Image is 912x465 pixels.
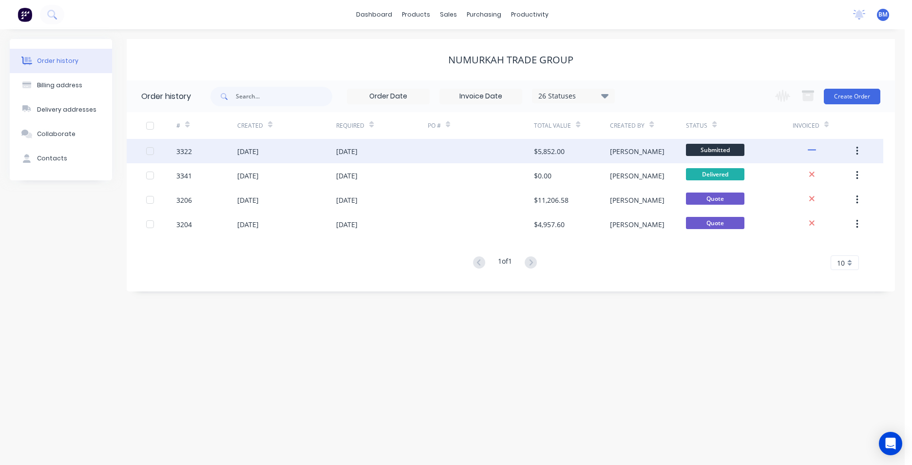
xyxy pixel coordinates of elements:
div: Collaborate [37,130,76,138]
div: Invoiced [793,112,854,139]
div: Total Value [534,121,571,130]
div: [DATE] [336,195,358,205]
div: purchasing [462,7,506,22]
div: Delivery addresses [37,105,96,114]
div: Created By [610,121,645,130]
div: Total Value [534,112,610,139]
div: Numurkah Trade Group [448,54,573,66]
div: Invoiced [793,121,819,130]
div: productivity [506,7,553,22]
button: Collaborate [10,122,112,146]
div: Created [237,112,336,139]
div: # [176,121,180,130]
div: # [176,112,237,139]
div: [DATE] [336,171,358,181]
div: PO # [428,121,441,130]
div: [PERSON_NAME] [610,146,665,156]
div: products [397,7,435,22]
input: Invoice Date [440,89,522,104]
div: [DATE] [237,219,259,230]
div: [DATE] [237,146,259,156]
div: 3322 [176,146,192,156]
div: $11,206.58 [534,195,569,205]
input: Search... [236,87,332,106]
div: Created [237,121,263,130]
div: $5,852.00 [534,146,565,156]
span: Quote [686,217,744,229]
img: Factory [18,7,32,22]
div: 1 of 1 [498,256,512,270]
div: [DATE] [237,195,259,205]
div: Open Intercom Messenger [879,432,902,455]
div: sales [435,7,462,22]
div: Order history [141,91,191,102]
button: Billing address [10,73,112,97]
span: BM [878,10,888,19]
button: Order history [10,49,112,73]
button: Create Order [824,89,880,104]
div: Created By [610,112,686,139]
div: [PERSON_NAME] [610,219,665,230]
div: Billing address [37,81,82,90]
div: [DATE] [336,219,358,230]
div: [DATE] [336,146,358,156]
div: $4,957.60 [534,219,565,230]
div: Status [686,121,707,130]
button: Contacts [10,146,112,171]
span: 10 [837,258,845,268]
div: $0.00 [534,171,551,181]
div: 3206 [176,195,192,205]
div: Status [686,112,793,139]
div: Required [336,121,364,130]
div: [PERSON_NAME] [610,171,665,181]
div: [PERSON_NAME] [610,195,665,205]
div: Contacts [37,154,67,163]
div: 3204 [176,219,192,230]
div: PO # [428,112,534,139]
div: Required [336,112,427,139]
a: dashboard [351,7,397,22]
span: Submitted [686,144,744,156]
div: 26 Statuses [532,91,614,101]
span: Delivered [686,168,744,180]
div: [DATE] [237,171,259,181]
div: 3341 [176,171,192,181]
span: Quote [686,193,744,205]
button: Delivery addresses [10,97,112,122]
input: Order Date [347,89,429,104]
div: Order history [37,57,78,65]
